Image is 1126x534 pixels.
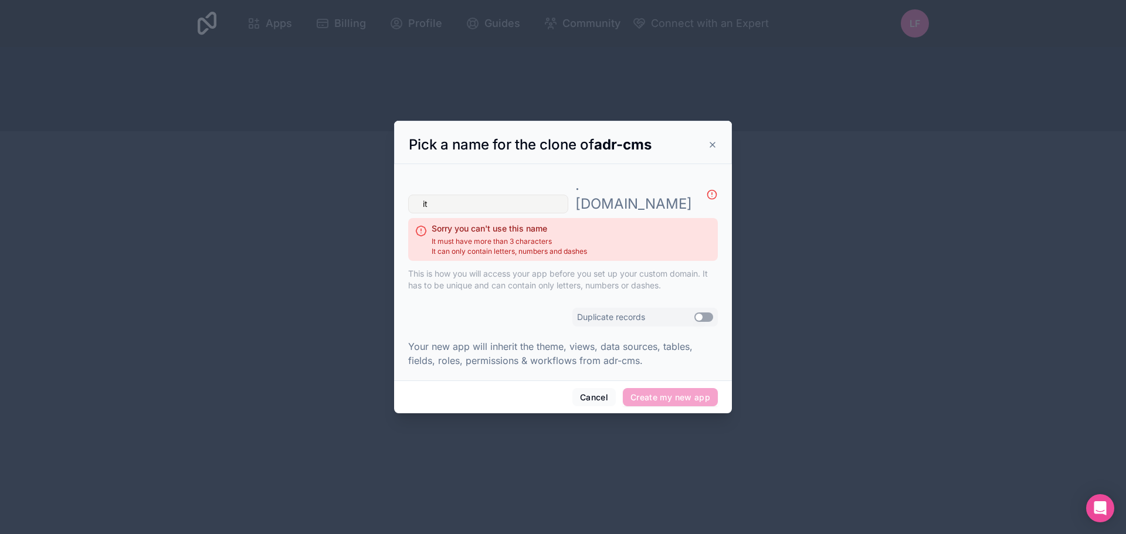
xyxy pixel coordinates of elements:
span: It can only contain letters, numbers and dashes [432,247,587,256]
span: It must have more than 3 characters [432,237,587,246]
div: Open Intercom Messenger [1086,494,1114,522]
p: Your new app will inherit the theme, views, data sources, tables, fields, roles, permissions & wo... [408,339,718,368]
p: . [DOMAIN_NAME] [575,176,692,213]
input: app [408,195,568,213]
p: This is how you will access your app before you set up your custom domain. It has to be unique an... [408,268,718,291]
label: Duplicate records [577,311,645,323]
h2: Sorry you can't use this name [432,223,587,234]
span: Pick a name for the clone of [409,136,652,153]
strong: adr-cms [594,136,652,153]
button: Cancel [572,388,616,407]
